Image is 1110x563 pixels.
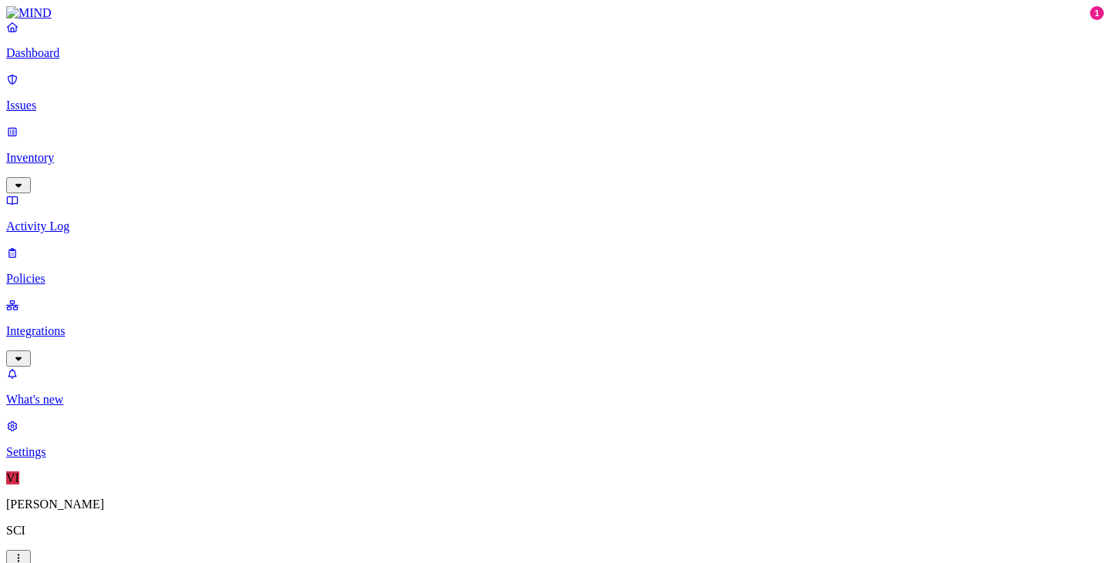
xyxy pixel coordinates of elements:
a: Policies [6,246,1104,286]
p: Inventory [6,151,1104,165]
a: MIND [6,6,1104,20]
p: Policies [6,272,1104,286]
a: Dashboard [6,20,1104,60]
img: MIND [6,6,52,20]
div: 1 [1090,6,1104,20]
a: Issues [6,72,1104,112]
a: Integrations [6,298,1104,364]
a: Inventory [6,125,1104,191]
p: Dashboard [6,46,1104,60]
a: What's new [6,367,1104,407]
p: SCI [6,524,1104,538]
p: [PERSON_NAME] [6,498,1104,511]
p: Issues [6,99,1104,112]
span: VI [6,471,19,484]
p: Activity Log [6,220,1104,233]
a: Activity Log [6,193,1104,233]
a: Settings [6,419,1104,459]
p: Settings [6,445,1104,459]
p: Integrations [6,324,1104,338]
p: What's new [6,393,1104,407]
